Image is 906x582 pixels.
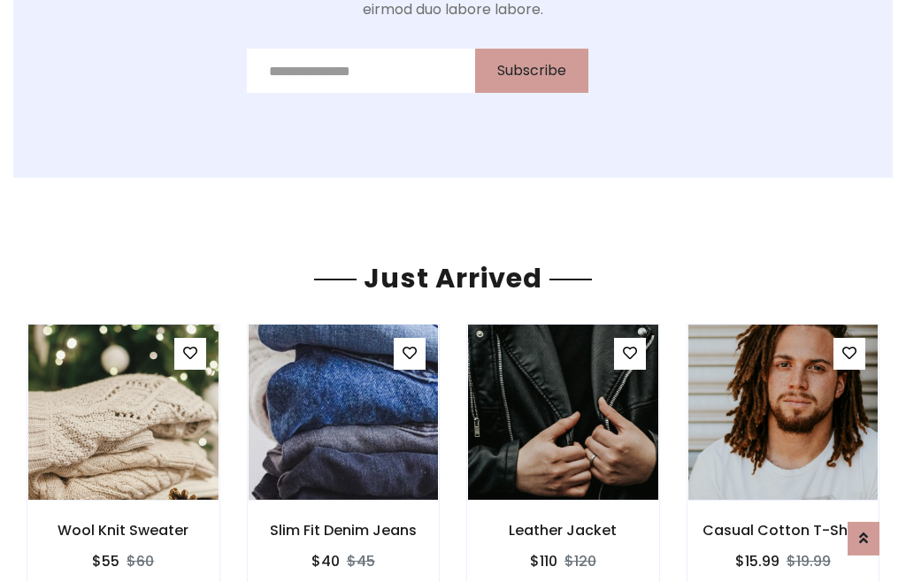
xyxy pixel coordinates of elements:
[357,259,549,297] span: Just Arrived
[564,551,596,571] del: $120
[475,49,588,93] button: Subscribe
[687,522,879,539] h6: Casual Cotton T-Shirt
[787,551,831,571] del: $19.99
[27,522,219,539] h6: Wool Knit Sweater
[311,553,340,570] h6: $40
[92,553,119,570] h6: $55
[530,553,557,570] h6: $110
[127,551,154,571] del: $60
[467,522,659,539] h6: Leather Jacket
[248,522,440,539] h6: Slim Fit Denim Jeans
[735,553,779,570] h6: $15.99
[347,551,375,571] del: $45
